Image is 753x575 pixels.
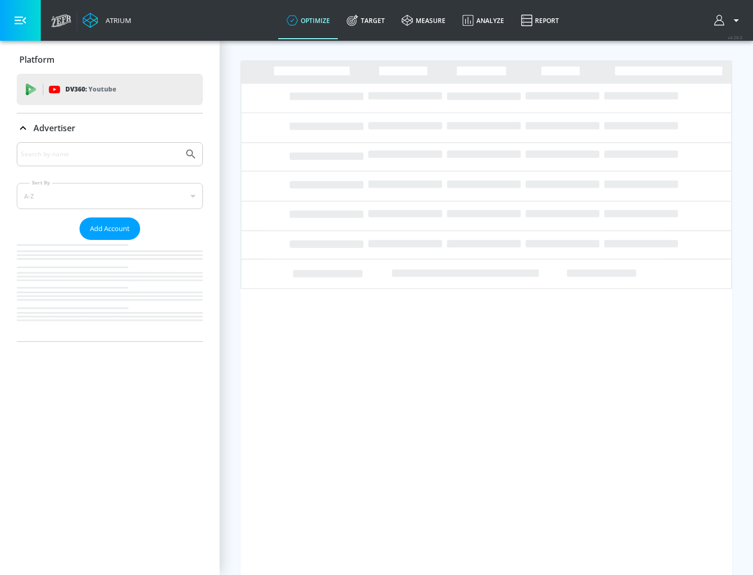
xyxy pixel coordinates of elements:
div: A-Z [17,183,203,209]
label: Sort By [30,179,52,186]
a: measure [393,2,454,39]
div: Atrium [101,16,131,25]
p: DV360: [65,84,116,95]
a: Atrium [83,13,131,28]
a: Target [338,2,393,39]
div: Advertiser [17,113,203,143]
p: Advertiser [33,122,75,134]
div: Advertiser [17,142,203,341]
nav: list of Advertiser [17,240,203,341]
a: Report [512,2,567,39]
div: DV360: Youtube [17,74,203,105]
button: Add Account [79,217,140,240]
div: Platform [17,45,203,74]
input: Search by name [21,147,179,161]
a: optimize [278,2,338,39]
span: Add Account [90,223,130,235]
span: v 4.28.0 [728,34,743,40]
p: Platform [19,54,54,65]
p: Youtube [88,84,116,95]
a: Analyze [454,2,512,39]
